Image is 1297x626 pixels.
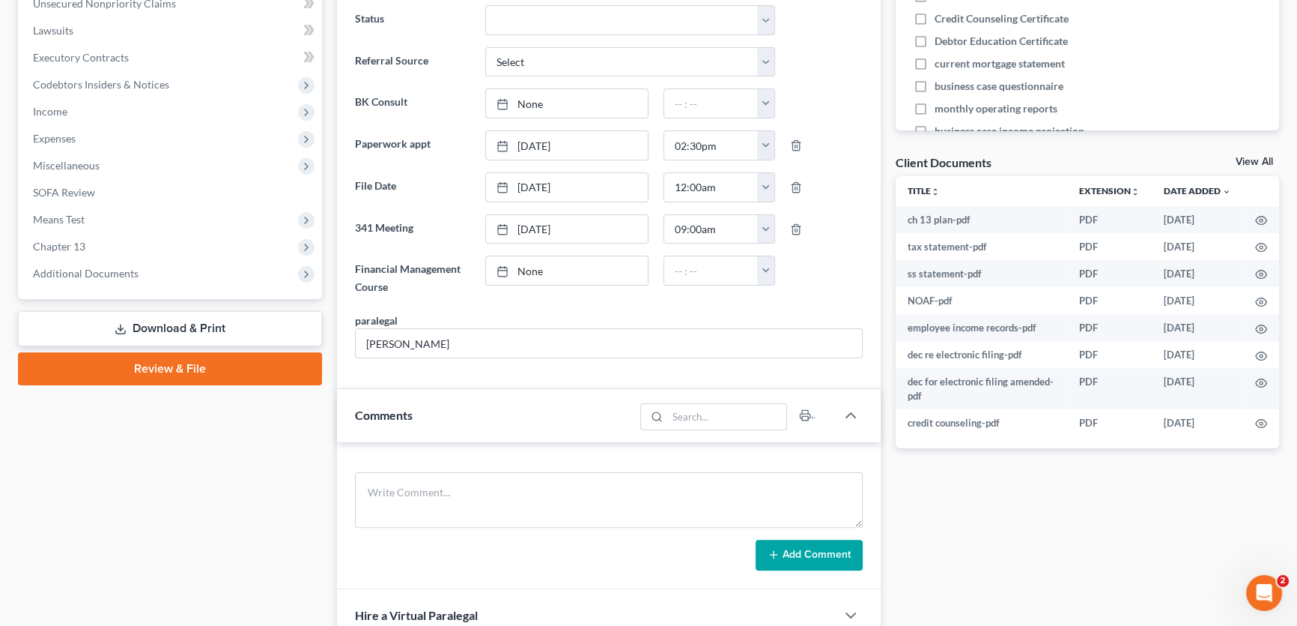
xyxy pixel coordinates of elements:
span: 2 [1277,575,1289,587]
span: Lawsuits [33,24,73,37]
td: ss statement-pdf [896,260,1068,287]
a: [DATE] [486,215,647,244]
a: [DATE] [486,131,647,160]
td: [DATE] [1152,260,1243,287]
button: Add Comment [756,540,863,571]
span: Comments [355,408,413,422]
a: SOFA Review [21,179,322,206]
td: PDF [1067,233,1152,260]
div: Client Documents [896,154,991,170]
td: PDF [1067,287,1152,314]
td: credit counseling-pdf [896,409,1068,436]
span: Miscellaneous [33,159,100,172]
a: View All [1236,157,1273,167]
td: PDF [1067,368,1152,409]
span: Means Test [33,213,85,226]
label: BK Consult [347,88,478,118]
label: Financial Management Course [347,256,478,301]
a: Date Added expand_more [1164,185,1231,196]
span: Income [33,105,67,118]
a: Review & File [18,352,322,385]
label: Referral Source [347,47,478,77]
input: -- : -- [664,256,759,285]
td: [DATE] [1152,341,1243,368]
span: Debtor Education Certificate [935,34,1068,49]
td: NOAF-pdf [896,287,1068,314]
td: [DATE] [1152,409,1243,436]
a: Download & Print [18,311,322,346]
a: Extensionunfold_more [1079,185,1140,196]
span: SOFA Review [33,186,95,199]
span: Hire a Virtual Paralegal [355,608,478,622]
span: Expenses [33,132,76,145]
span: Executory Contracts [33,51,129,64]
td: tax statement-pdf [896,233,1068,260]
td: dec for electronic filing amended-pdf [896,368,1068,409]
span: monthly operating reports [935,101,1057,116]
input: Search... [667,404,786,430]
a: Lawsuits [21,17,322,44]
label: Status [347,5,478,35]
td: [DATE] [1152,233,1243,260]
td: [DATE] [1152,287,1243,314]
div: paralegal [355,313,398,328]
a: Titleunfold_more [908,185,940,196]
td: PDF [1067,260,1152,287]
label: Paperwork appt [347,130,478,160]
label: File Date [347,172,478,202]
td: [DATE] [1152,314,1243,341]
td: [DATE] [1152,368,1243,409]
span: Additional Documents [33,267,139,280]
input: -- : -- [664,215,759,244]
a: Executory Contracts [21,44,322,71]
td: ch 13 plan-pdf [896,206,1068,233]
td: PDF [1067,341,1152,368]
input: -- : -- [664,89,759,118]
td: PDF [1067,314,1152,341]
td: PDF [1067,409,1152,436]
input: -- : -- [664,131,759,160]
td: dec re electronic filing-pdf [896,341,1068,368]
td: [DATE] [1152,206,1243,233]
input: -- [356,329,862,358]
span: current mortgage statement [935,56,1065,71]
span: Credit Counseling Certificate [935,11,1069,26]
i: unfold_more [931,187,940,196]
span: Codebtors Insiders & Notices [33,78,169,91]
span: Chapter 13 [33,240,85,253]
i: expand_more [1222,187,1231,196]
iframe: Intercom live chat [1246,575,1282,611]
label: 341 Meeting [347,214,478,244]
a: None [486,256,647,285]
a: [DATE] [486,173,647,202]
i: unfold_more [1131,187,1140,196]
td: PDF [1067,206,1152,233]
a: None [486,89,647,118]
input: -- : -- [664,173,759,202]
td: employee income records-pdf [896,314,1068,341]
span: business case income projection [935,124,1084,139]
span: business case questionnaire [935,79,1063,94]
